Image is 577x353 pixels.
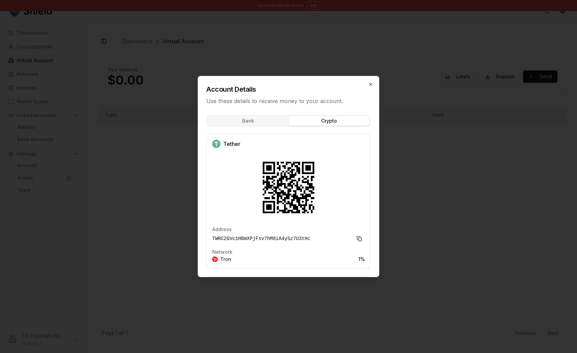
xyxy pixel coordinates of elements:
button: Bank [208,116,288,126]
span: Tether [223,140,240,148]
button: Copy to clipboard [354,233,365,244]
span: 1 % [358,256,365,263]
h2: Account Details [206,84,371,94]
button: Crypto [288,116,369,126]
span: TWRC2GVc1HBmXPjFsv7hM8iA4ySz7U3tHc [212,235,311,242]
img: Tether [212,140,220,148]
span: Tron [220,256,231,263]
p: Use these details to receive money to your account. [206,97,371,105]
img: Tron [212,257,218,262]
p: Network [212,250,365,254]
p: Address [212,227,365,232]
